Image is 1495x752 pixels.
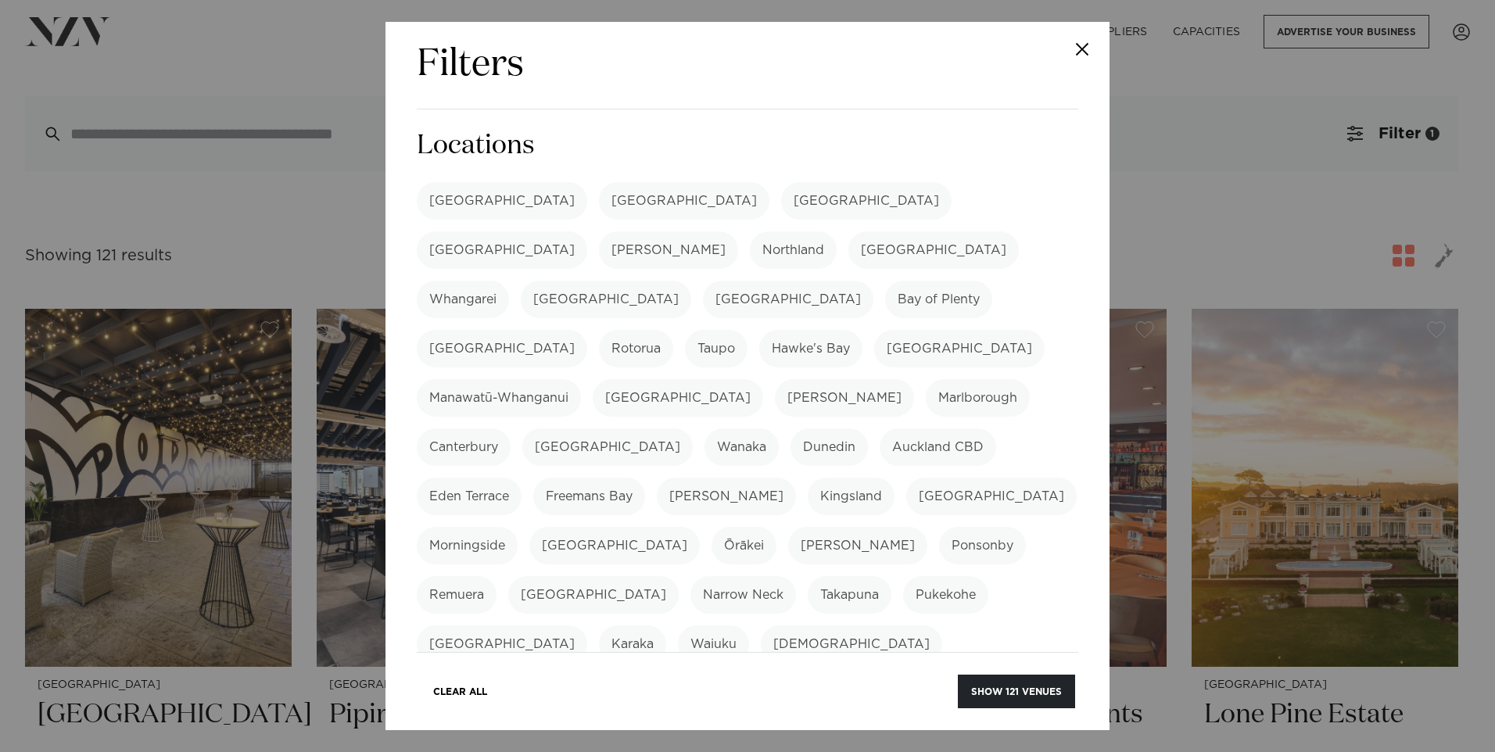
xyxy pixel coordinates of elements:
label: Canterbury [417,428,511,466]
label: [GEOGRAPHIC_DATA] [703,281,873,318]
label: Karaka [599,625,666,663]
label: Ōrākei [712,527,776,564]
label: [GEOGRAPHIC_DATA] [848,231,1019,269]
label: Rotorua [599,330,673,367]
label: Morningside [417,527,518,564]
label: [PERSON_NAME] [599,231,738,269]
label: Narrow Neck [690,576,796,614]
label: [GEOGRAPHIC_DATA] [417,330,587,367]
h2: Filters [417,41,524,90]
label: Bay of Plenty [885,281,992,318]
label: Freemans Bay [533,478,645,515]
label: [GEOGRAPHIC_DATA] [529,527,700,564]
label: Kingsland [808,478,894,515]
button: Clear All [420,675,500,708]
label: Marlborough [926,379,1030,417]
label: [DEMOGRAPHIC_DATA] [761,625,942,663]
label: [GEOGRAPHIC_DATA] [781,182,952,220]
label: Pukekohe [903,576,988,614]
label: [GEOGRAPHIC_DATA] [417,182,587,220]
label: Waiuku [678,625,749,663]
label: Remuera [417,576,497,614]
label: Northland [750,231,837,269]
label: [PERSON_NAME] [788,527,927,564]
button: Close [1055,22,1110,77]
label: [GEOGRAPHIC_DATA] [599,182,769,220]
label: Ponsonby [939,527,1026,564]
label: [GEOGRAPHIC_DATA] [593,379,763,417]
label: Dunedin [791,428,868,466]
label: [GEOGRAPHIC_DATA] [417,625,587,663]
label: [PERSON_NAME] [775,379,914,417]
label: [GEOGRAPHIC_DATA] [522,428,693,466]
label: [PERSON_NAME] [657,478,796,515]
button: Show 121 venues [958,675,1075,708]
label: Auckland CBD [880,428,996,466]
label: Wanaka [704,428,779,466]
label: [GEOGRAPHIC_DATA] [874,330,1045,367]
label: [GEOGRAPHIC_DATA] [417,231,587,269]
label: Hawke's Bay [759,330,862,367]
label: [GEOGRAPHIC_DATA] [906,478,1077,515]
label: [GEOGRAPHIC_DATA] [508,576,679,614]
label: Whangarei [417,281,509,318]
label: Takapuna [808,576,891,614]
label: Manawatū-Whanganui [417,379,581,417]
h3: Locations [417,128,1078,163]
label: [GEOGRAPHIC_DATA] [521,281,691,318]
label: Eden Terrace [417,478,522,515]
label: Taupo [685,330,747,367]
